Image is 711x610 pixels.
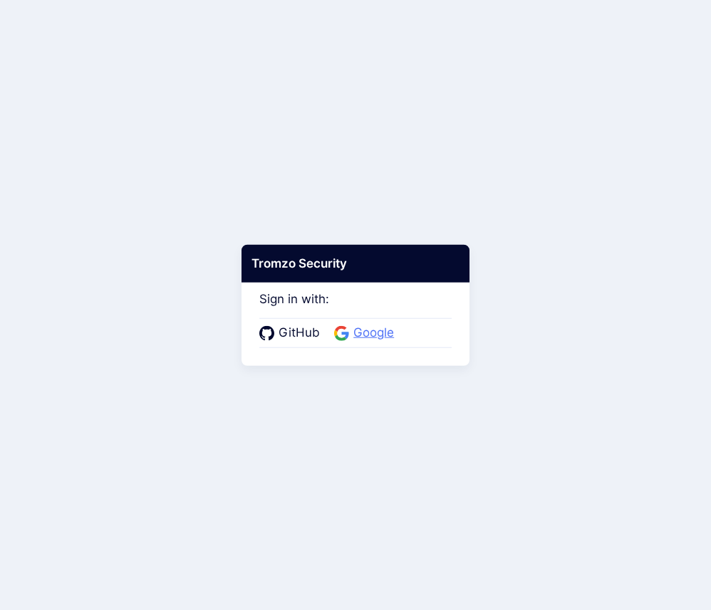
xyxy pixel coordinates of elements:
span: Google [349,324,398,342]
span: GitHub [274,324,324,342]
div: Tromzo Security [242,244,469,283]
div: Sign in with: [259,272,452,347]
a: GitHub [259,324,324,342]
a: Google [334,324,398,342]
